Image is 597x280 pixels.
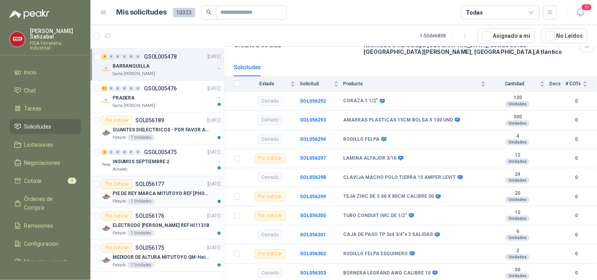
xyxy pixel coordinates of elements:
[255,249,285,259] div: Por cotizar
[10,32,25,47] img: Company Logo
[566,250,588,258] b: 0
[24,104,42,113] span: Tareas
[343,213,407,219] b: TUBO CONDUIT IMC DE 1/2"
[9,83,81,98] a: Chat
[343,76,490,92] th: Producto
[9,218,81,233] a: Remisiones
[102,160,111,169] img: Company Logo
[113,190,211,197] p: PIE DE REY MARCA MITUTOYO REF [PHONE_NUMBER]
[566,174,588,181] b: 0
[300,270,326,276] a: SOL056303
[24,221,54,230] span: Remisiones
[343,155,396,162] b: LAMINA ALFAJOR 3/16
[300,175,326,180] a: SOL056298
[566,269,588,277] b: 0
[113,103,155,109] p: Santa [PERSON_NAME]
[300,117,326,123] a: SOL056293
[113,158,169,166] p: INSUMOS SEPTIEMBRE 2
[300,136,326,142] b: SOL056294
[343,98,378,104] b: CORAZA 1 1/2"
[30,41,81,50] p: FISA Ferreteria Industrial
[128,262,155,268] div: 1 Unidades
[116,7,167,18] h1: Mis solicitudes
[300,213,326,218] b: SOL056300
[566,116,588,124] b: 0
[234,63,261,72] div: Solicitudes
[420,29,471,42] div: 1 - 50 de 6808
[9,65,81,80] a: Inicio
[566,136,588,143] b: 0
[343,270,431,276] b: BORNERA LEGRAND AWG CALIBRE 10
[300,155,326,161] a: SOL056297
[207,149,221,156] p: [DATE]
[128,86,134,91] div: 0
[9,101,81,116] a: Tareas
[9,155,81,170] a: Negociaciones
[300,194,326,199] b: SOL056299
[30,28,81,39] p: [PERSON_NAME] Satizabal
[135,149,141,155] div: 0
[113,198,126,204] p: Patojito
[300,232,326,238] a: SOL056301
[113,134,126,141] p: Patojito
[102,54,107,59] div: 4
[122,86,128,91] div: 0
[102,116,132,125] div: Por cotizar
[566,155,588,162] b: 0
[505,254,530,260] div: Unidades
[102,96,111,106] img: Company Logo
[207,117,221,124] p: [DATE]
[91,176,224,208] a: Por cotizarSOL056177[DATE] Company LogoPIE DE REY MARCA MITUTOYO REF [PHONE_NUMBER]Patojito1 Unid...
[135,245,164,251] p: SOL056175
[128,54,134,59] div: 0
[300,251,326,256] a: SOL056302
[255,154,285,163] div: Por cotizar
[128,134,155,141] div: 1 Unidades
[135,213,164,219] p: SOL056176
[258,268,282,278] div: Cerrado
[113,262,126,268] p: Patojito
[144,86,177,91] p: GSOL005476
[24,140,54,149] span: Licitaciones
[343,175,456,181] b: CLAVIJA MACHO POLO TIERRA 15 AMPER LEVIT
[505,120,530,127] div: Unidades
[300,98,326,104] b: SOL056292
[245,76,300,92] th: Estado
[113,230,126,236] p: Patojito
[24,239,59,248] span: Configuración
[566,231,588,239] b: 0
[573,6,588,20] button: 15
[505,216,530,222] div: Unidades
[135,118,164,123] p: SOL056189
[115,54,121,59] div: 0
[343,136,379,143] b: RODILLO FELPA
[505,139,530,146] div: Unidades
[207,53,221,61] p: [DATE]
[144,149,177,155] p: GSOL005475
[102,179,132,189] div: Por cotizar
[102,243,132,252] div: Por cotizar
[113,222,209,229] p: ELECTRODO [PERSON_NAME] REF HI1131B
[505,273,530,279] div: Unidades
[343,81,479,87] span: Producto
[122,54,128,59] div: 0
[9,236,81,251] a: Configuración
[102,256,111,265] img: Company Logo
[102,224,111,233] img: Company Logo
[102,52,222,77] a: 4 0 0 0 0 0 GSOL005478[DATE] Company LogoBARRANQUILLASanta [PERSON_NAME]
[490,210,545,216] b: 12
[343,117,453,123] b: AMARRAS PLASTICAS 15CM BOLSA X 100 UND
[478,28,535,43] button: Asignado a mi
[24,68,37,77] span: Inicio
[113,71,155,77] p: Santa [PERSON_NAME]
[300,76,343,92] th: Solicitud
[135,86,141,91] div: 0
[364,42,577,55] p: Kilómetro 3 vía Galapa [GEOGRAPHIC_DATA], detras de las [GEOGRAPHIC_DATA][PERSON_NAME], [GEOGRAPH...
[466,8,483,17] div: Todas
[9,192,81,215] a: Órdenes de Compra
[505,177,530,184] div: Unidades
[258,116,282,125] div: Cerrado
